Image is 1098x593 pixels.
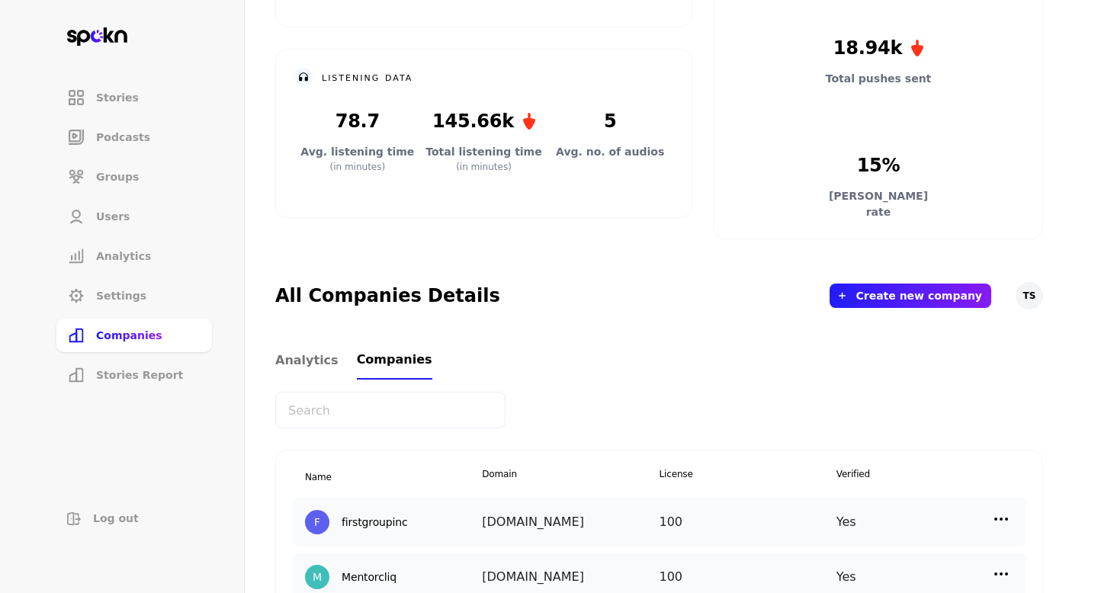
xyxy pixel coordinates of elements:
[96,328,162,343] span: Companies
[55,277,213,314] a: Settings
[96,367,183,383] span: Stories Report
[482,510,659,534] div: [DOMAIN_NAME]
[96,248,151,264] span: Analytics
[96,130,150,145] span: Podcasts
[423,144,545,160] p: Total listening time
[549,144,671,160] p: Avg. no. of audios
[335,107,380,135] p: 78.7
[329,160,385,174] p: (in minutes)
[297,144,419,160] p: Avg. listening time
[275,392,506,428] input: Search
[342,571,396,584] h2: Mentorcliq
[96,288,146,303] span: Settings
[96,169,139,184] span: Groups
[55,79,213,116] a: Stories
[314,514,320,530] div: F
[275,284,500,308] h2: All Companies Details
[96,209,130,224] span: Users
[342,516,408,529] h2: firstgroupinc
[836,467,1013,486] span: Verified
[660,467,836,486] span: License
[275,351,339,370] span: Analytics
[456,160,512,174] p: (in minutes)
[482,565,659,589] div: [DOMAIN_NAME]
[96,90,139,105] span: Stories
[817,71,939,87] p: Total pushes sent
[55,159,213,195] a: Groups
[817,188,939,220] p: [PERSON_NAME] rate
[275,341,339,380] a: Analytics
[322,70,413,84] h2: listening data
[357,351,432,369] span: Companies
[305,472,332,482] span: Name
[857,152,901,179] p: 15%
[313,569,322,585] div: M
[55,505,213,532] button: Log out
[55,317,213,354] a: Companies
[93,511,139,526] span: Log out
[432,107,535,135] p: 145.66k
[55,198,213,235] a: Users
[1023,290,1036,302] span: TS
[660,510,836,534] div: 100
[482,467,659,486] span: Domain
[856,290,982,302] button: Create new company
[836,565,1013,589] div: Yes
[604,107,616,135] p: 5
[55,357,213,393] a: Stories Report
[660,565,836,589] div: 100
[357,341,432,380] a: Companies
[836,510,1013,534] div: Yes
[55,119,213,155] a: Podcasts
[1016,282,1043,309] button: TS
[55,238,213,274] a: Analytics
[833,34,923,62] p: 18.94k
